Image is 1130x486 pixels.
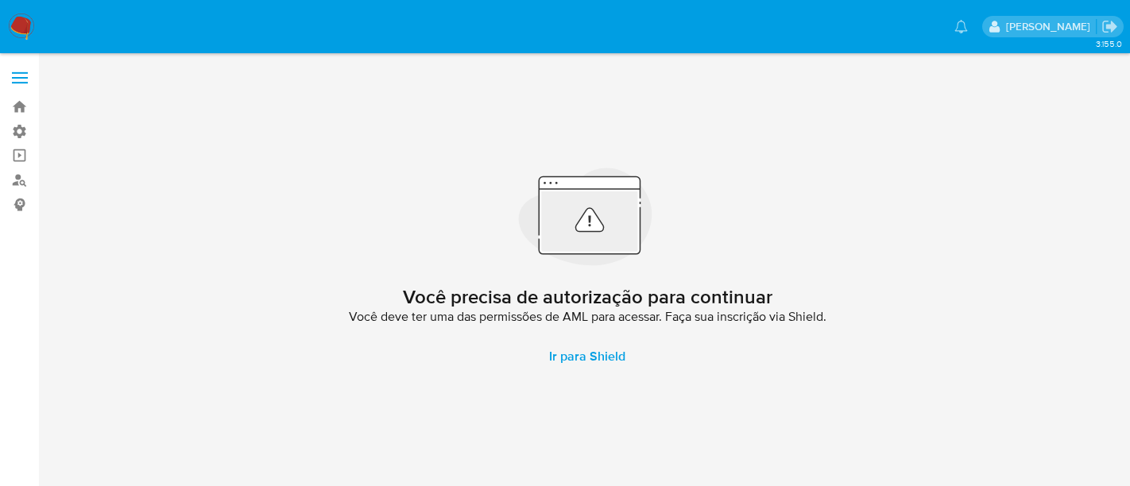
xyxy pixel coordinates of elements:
span: Você deve ter uma das permissões de AML para acessar. Faça sua inscrição via Shield. [349,309,826,325]
a: Sair [1101,18,1118,35]
a: Notificações [954,20,968,33]
p: fernanda.sandoval@mercadopago.com.br [1006,19,1096,34]
span: Ir para Shield [549,337,625,376]
h2: Você precisa de autorização para continuar [403,285,772,309]
a: Ir para Shield [530,337,644,376]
